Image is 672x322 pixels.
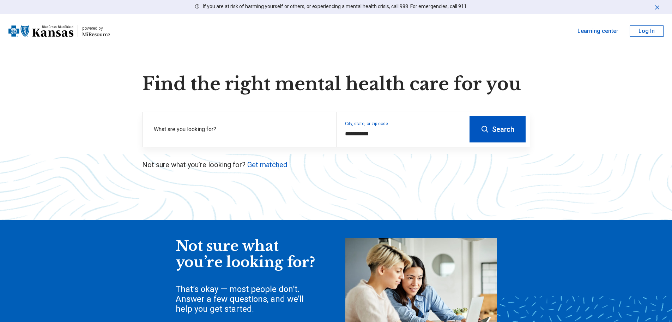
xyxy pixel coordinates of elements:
p: Not sure what you’re looking for? [142,160,530,170]
button: Log In [630,25,664,37]
button: Search [470,116,526,142]
img: Blue Cross Blue Shield Kansas [8,23,73,40]
div: That’s okay — most people don’t. Answer a few questions, and we’ll help you get started. [176,284,317,314]
a: Blue Cross Blue Shield Kansaspowered by [8,23,110,40]
div: powered by [82,25,110,31]
div: Not sure what you’re looking for? [176,238,317,270]
button: Dismiss [654,3,661,11]
h1: Find the right mental health care for you [142,74,530,95]
p: If you are at risk of harming yourself or others, or experiencing a mental health crisis, call 98... [203,3,468,10]
a: Get matched [247,160,287,169]
a: Learning center [577,27,618,35]
label: What are you looking for? [154,125,328,134]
